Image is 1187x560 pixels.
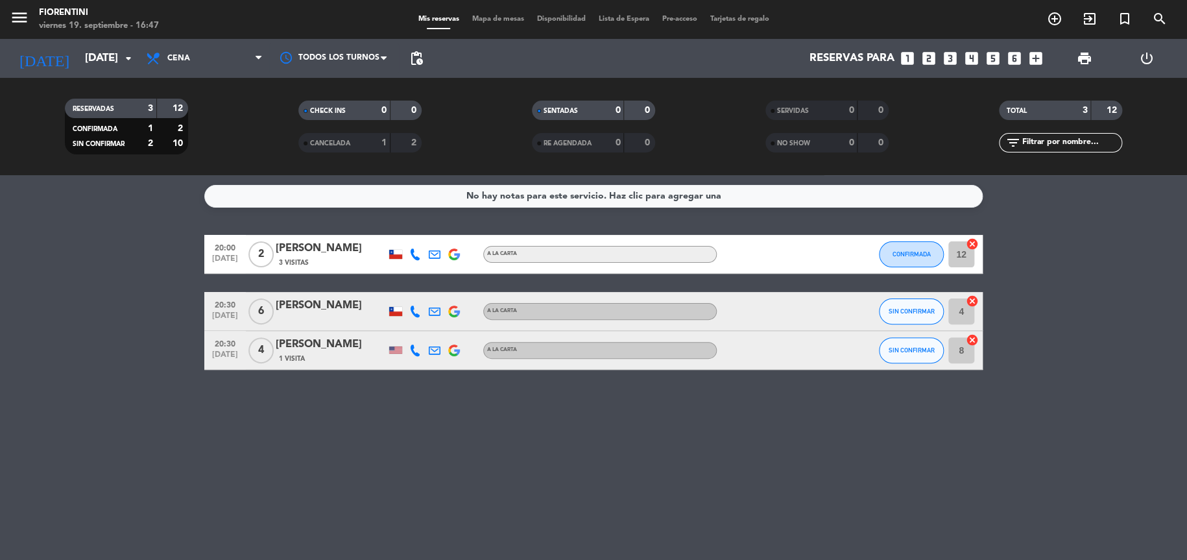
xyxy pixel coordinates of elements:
[209,335,241,350] span: 20:30
[1021,136,1121,150] input: Filtrar por nombre...
[10,8,29,27] i: menu
[310,108,346,114] span: CHECK INS
[148,124,153,133] strong: 1
[1007,108,1027,114] span: TOTAL
[878,138,886,147] strong: 0
[209,254,241,269] span: [DATE]
[809,53,894,65] span: Reservas para
[178,124,186,133] strong: 2
[276,240,386,257] div: [PERSON_NAME]
[1082,106,1087,115] strong: 3
[276,297,386,314] div: [PERSON_NAME]
[73,106,114,112] span: RESERVADAS
[985,50,1001,67] i: looks_5
[39,19,159,32] div: viernes 19. septiembre - 16:47
[412,16,466,23] span: Mis reservas
[487,347,517,352] span: A LA CARTA
[879,337,944,363] button: SIN CONFIRMAR
[1138,51,1154,66] i: power_settings_new
[966,237,979,250] i: cancel
[544,140,592,147] span: RE AGENDADA
[645,138,653,147] strong: 0
[966,295,979,308] i: cancel
[209,311,241,326] span: [DATE]
[1047,11,1062,27] i: add_circle_outline
[209,350,241,365] span: [DATE]
[531,16,592,23] span: Disponibilidad
[889,347,935,354] span: SIN CONFIRMAR
[1005,135,1021,151] i: filter_list
[466,16,531,23] span: Mapa de mesas
[411,106,419,115] strong: 0
[966,334,979,347] i: cancel
[448,249,460,260] img: google-logo.png
[173,104,186,113] strong: 12
[411,138,419,147] strong: 2
[879,241,944,267] button: CONFIRMADA
[1107,106,1120,115] strong: 12
[1006,50,1023,67] i: looks_6
[10,8,29,32] button: menu
[10,44,78,73] i: [DATE]
[899,50,916,67] i: looks_one
[777,140,810,147] span: NO SHOW
[878,106,886,115] strong: 0
[889,308,935,315] span: SIN CONFIRMAR
[848,138,854,147] strong: 0
[173,139,186,148] strong: 10
[487,308,517,313] span: A LA CARTA
[248,241,274,267] span: 2
[656,16,704,23] span: Pre-acceso
[487,251,517,256] span: A LA CARTA
[448,345,460,356] img: google-logo.png
[963,50,980,67] i: looks_4
[276,336,386,353] div: [PERSON_NAME]
[73,141,125,147] span: SIN CONFIRMAR
[1152,11,1168,27] i: search
[148,104,153,113] strong: 3
[381,106,387,115] strong: 0
[615,138,620,147] strong: 0
[209,297,241,311] span: 20:30
[848,106,854,115] strong: 0
[39,6,159,19] div: Fiorentini
[121,51,136,66] i: arrow_drop_down
[920,50,937,67] i: looks_two
[448,306,460,317] img: google-logo.png
[544,108,578,114] span: SENTADAS
[279,354,305,364] span: 1 Visita
[615,106,620,115] strong: 0
[942,50,959,67] i: looks_3
[167,54,190,63] span: Cena
[466,189,721,204] div: No hay notas para este servicio. Haz clic para agregar una
[248,298,274,324] span: 6
[279,258,309,268] span: 3 Visitas
[409,51,424,66] span: pending_actions
[1116,39,1178,78] div: LOG OUT
[73,126,117,132] span: CONFIRMADA
[209,239,241,254] span: 20:00
[704,16,776,23] span: Tarjetas de regalo
[1027,50,1044,67] i: add_box
[879,298,944,324] button: SIN CONFIRMAR
[1077,51,1092,66] span: print
[310,140,350,147] span: CANCELADA
[1117,11,1133,27] i: turned_in_not
[645,106,653,115] strong: 0
[148,139,153,148] strong: 2
[592,16,656,23] span: Lista de Espera
[1082,11,1097,27] i: exit_to_app
[893,250,931,258] span: CONFIRMADA
[248,337,274,363] span: 4
[777,108,809,114] span: SERVIDAS
[381,138,387,147] strong: 1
